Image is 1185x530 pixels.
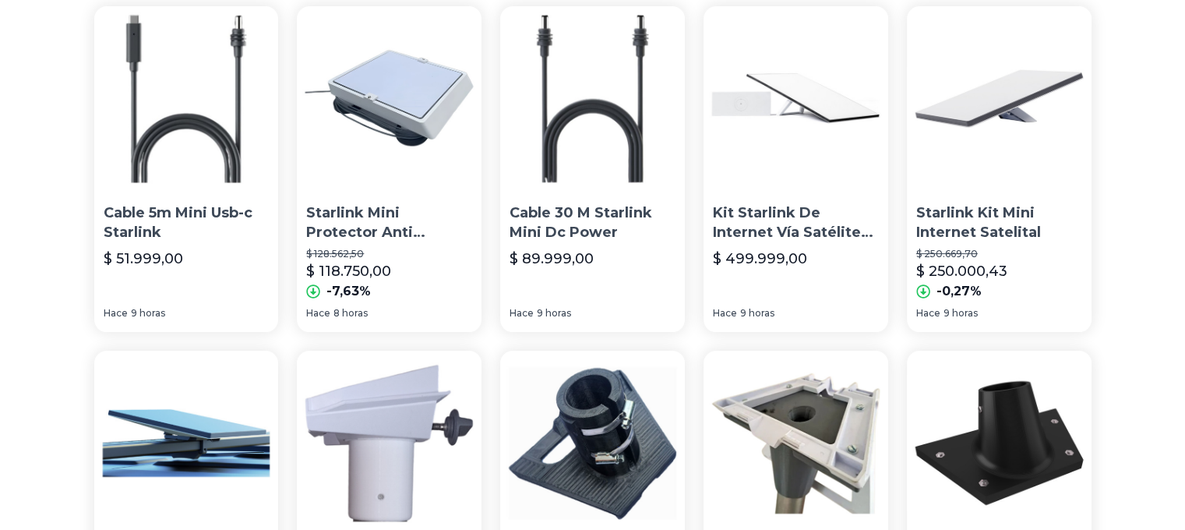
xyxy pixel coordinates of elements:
span: 9 horas [537,307,571,320]
p: $ 118.750,00 [306,260,391,282]
span: Hace [306,307,330,320]
img: Cable 30 M Starlink Mini Dc Power [500,6,685,191]
p: $ 499.999,00 [713,248,807,270]
span: Hace [916,307,940,320]
img: Cable 5m Mini Usb-c Starlink [94,6,279,191]
span: 9 horas [131,307,165,320]
p: -0,27% [936,282,982,301]
img: Kit Starlink De Internet Vía Satélite Estándar V4 [704,6,888,191]
a: Kit Starlink De Internet Vía Satélite Estándar V4Kit Starlink De Internet Vía Satélite Estándar V... [704,6,888,332]
p: Kit Starlink De Internet Vía Satélite Estándar V4 [713,203,879,242]
p: $ 128.562,50 [306,248,472,260]
a: Starlink Mini Protector Anti Granizo CarcasaStarlink Mini Protector Anti [PERSON_NAME] Carcasa$ 1... [297,6,481,332]
p: $ 250.000,43 [916,260,1007,282]
p: Starlink Kit Mini Internet Satelital [916,203,1082,242]
span: 8 horas [333,307,368,320]
span: Hace [713,307,737,320]
p: -7,63% [326,282,371,301]
a: Cable 30 M Starlink Mini Dc PowerCable 30 M Starlink Mini Dc Power$ 89.999,00Hace9 horas [500,6,685,332]
p: Cable 30 M Starlink Mini Dc Power [510,203,675,242]
a: Cable 5m Mini Usb-c StarlinkCable 5m Mini Usb-c Starlink$ 51.999,00Hace9 horas [94,6,279,332]
span: Hace [104,307,128,320]
img: Starlink Mini Protector Anti Granizo Carcasa [297,6,481,191]
span: Hace [510,307,534,320]
p: Cable 5m Mini Usb-c Starlink [104,203,270,242]
a: Starlink Kit Mini Internet SatelitalStarlink Kit Mini Internet Satelital$ 250.669,70$ 250.000,43-... [907,6,1092,332]
p: $ 89.999,00 [510,248,594,270]
p: Starlink Mini Protector Anti [PERSON_NAME] Carcasa [306,203,472,242]
span: 9 horas [943,307,978,320]
p: $ 250.669,70 [916,248,1082,260]
span: 9 horas [740,307,774,320]
img: Starlink Kit Mini Internet Satelital [907,6,1092,191]
p: $ 51.999,00 [104,248,183,270]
